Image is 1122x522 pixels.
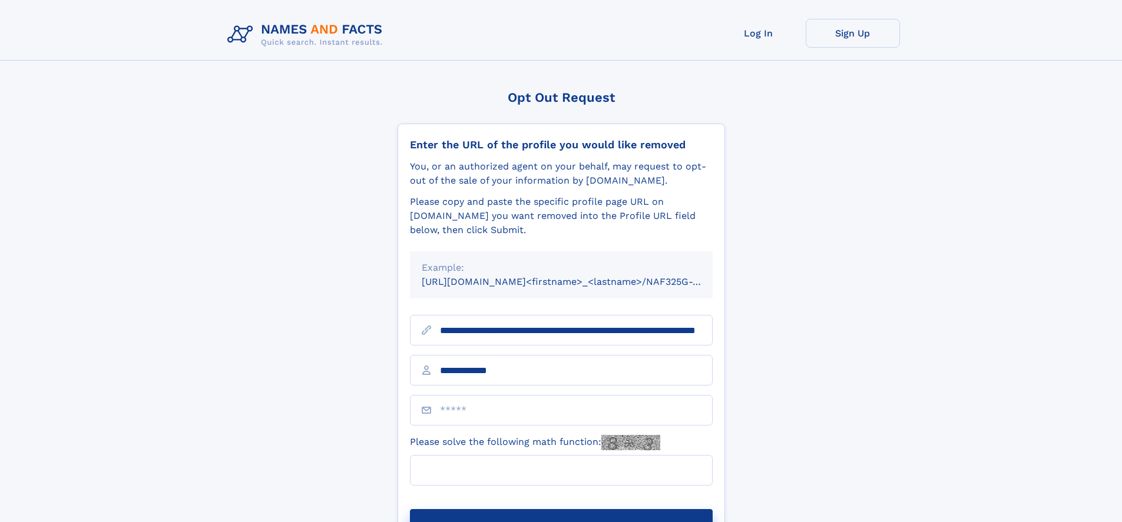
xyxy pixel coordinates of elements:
a: Log In [711,19,806,48]
a: Sign Up [806,19,900,48]
div: Enter the URL of the profile you would like removed [410,138,713,151]
div: You, or an authorized agent on your behalf, may request to opt-out of the sale of your informatio... [410,159,713,188]
label: Please solve the following math function: [410,435,660,450]
small: [URL][DOMAIN_NAME]<firstname>_<lastname>/NAF325G-xxxxxxxx [422,276,735,287]
img: Logo Names and Facts [223,19,392,51]
div: Please copy and paste the specific profile page URL on [DOMAIN_NAME] you want removed into the Pr... [410,195,713,237]
div: Opt Out Request [398,90,725,105]
div: Example: [422,261,701,275]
